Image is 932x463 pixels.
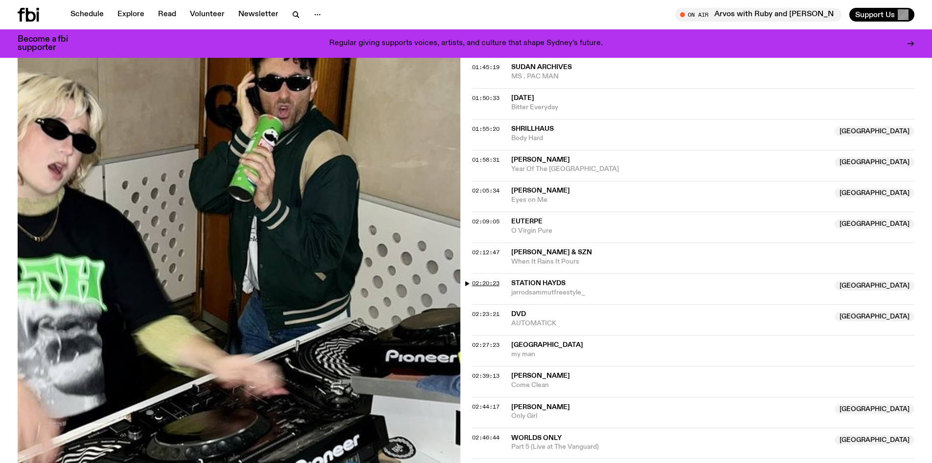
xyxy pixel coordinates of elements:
[472,187,500,195] span: 02:05:34
[835,219,914,229] span: [GEOGRAPHIC_DATA]
[472,312,500,317] button: 02:23:21
[472,281,500,286] button: 02:20:23
[472,157,500,163] button: 01:58:31
[511,372,570,379] span: [PERSON_NAME]
[835,404,914,414] span: [GEOGRAPHIC_DATA]
[472,63,500,71] span: 01:45:19
[511,249,592,256] span: [PERSON_NAME] & SZN
[511,311,526,317] span: DVD
[511,435,562,441] span: Worlds Only
[472,156,500,164] span: 01:58:31
[835,126,914,136] span: [GEOGRAPHIC_DATA]
[232,8,284,22] a: Newsletter
[472,96,500,101] button: 01:50:33
[511,195,829,205] span: Eyes on Me
[511,280,566,287] span: Station Hayds
[472,125,500,133] span: 01:55:20
[472,341,500,349] span: 02:27:23
[472,188,500,194] button: 02:05:34
[472,248,500,256] span: 02:12:47
[472,94,500,102] span: 01:50:33
[472,250,500,255] button: 02:12:47
[511,95,534,101] span: [DATE]
[472,279,500,287] span: 02:20:23
[511,350,915,359] span: my man
[472,219,500,224] button: 02:09:05
[472,373,500,379] button: 02:39:13
[511,103,915,112] span: Bitter Everyday
[511,442,829,452] span: Part 5 (Live at The Vanguard)
[511,72,915,81] span: MS . PAC MAN
[511,226,829,236] span: O Virgin Pure
[835,188,914,198] span: [GEOGRAPHIC_DATA]
[511,156,570,163] span: [PERSON_NAME]
[152,8,182,22] a: Read
[184,8,230,22] a: Volunteer
[65,8,110,22] a: Schedule
[511,64,572,71] span: Sudan Archives
[472,218,500,225] span: 02:09:05
[329,39,603,48] p: Regular giving supports voices, artists, and culture that shape Sydney’s future.
[472,65,500,70] button: 01:45:19
[511,412,829,421] span: Only Girl
[511,404,570,411] span: [PERSON_NAME]
[511,341,583,348] span: [GEOGRAPHIC_DATA]
[472,404,500,410] button: 02:44:17
[472,126,500,132] button: 01:55:20
[472,403,500,411] span: 02:44:17
[511,134,829,143] span: Body Hard
[472,342,500,348] button: 02:27:23
[511,187,570,194] span: [PERSON_NAME]
[835,312,914,321] span: [GEOGRAPHIC_DATA]
[511,257,915,267] span: When It Rains It Pours
[18,35,80,52] h3: Become a fbi supporter
[835,157,914,167] span: [GEOGRAPHIC_DATA]
[472,372,500,380] span: 02:39:13
[511,288,829,297] span: jarrodsammutfreestyle_
[472,435,500,440] button: 02:46:44
[835,281,914,291] span: [GEOGRAPHIC_DATA]
[511,218,543,225] span: Euterpe
[112,8,150,22] a: Explore
[511,125,554,132] span: Shrillhaus
[849,8,914,22] button: Support Us
[511,319,829,328] span: AUTOMATICK
[472,434,500,441] span: 02:46:44
[472,310,500,318] span: 02:23:21
[675,8,841,22] button: On AirArvos with Ruby and [PERSON_NAME]
[835,435,914,445] span: [GEOGRAPHIC_DATA]
[511,381,915,390] span: Come Clean
[855,10,895,19] span: Support Us
[511,165,829,174] span: Year Of The [GEOGRAPHIC_DATA]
